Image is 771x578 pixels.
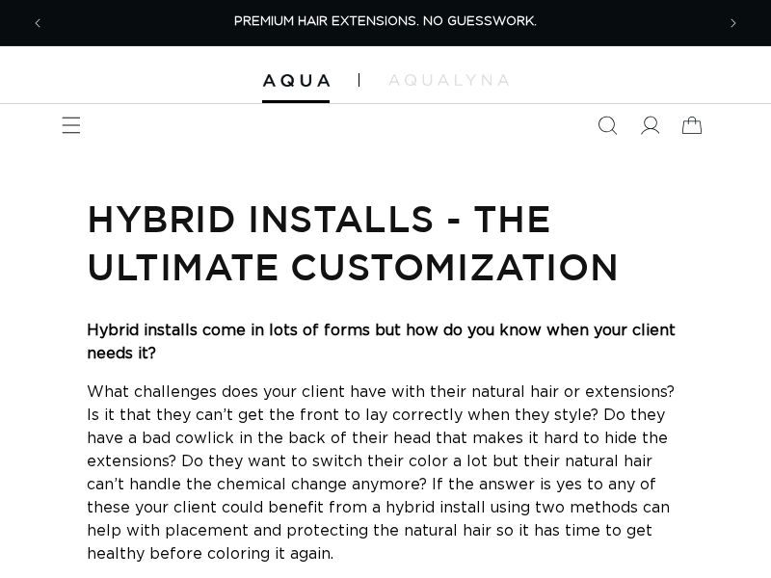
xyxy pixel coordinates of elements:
[87,195,684,290] h1: Hybrid Installs - The Ultimate Customization
[16,2,59,44] button: Previous announcement
[87,323,676,361] strong: Hybrid installs come in lots of forms but how do you know when your client needs it?
[388,74,509,86] img: aqualyna.com
[50,104,93,146] summary: Menu
[87,384,675,562] span: What challenges does your client have with their natural hair or extensions? Is it that they can’...
[586,104,628,146] summary: Search
[234,15,537,28] span: PREMIUM HAIR EXTENSIONS. NO GUESSWORK.
[262,74,330,88] img: Aqua Hair Extensions
[712,2,755,44] button: Next announcement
